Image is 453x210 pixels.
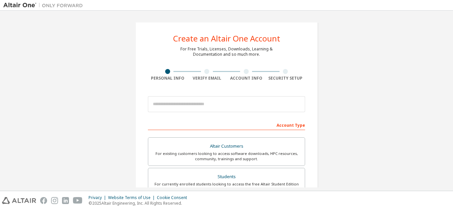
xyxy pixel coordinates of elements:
[152,172,301,181] div: Students
[152,142,301,151] div: Altair Customers
[89,195,108,200] div: Privacy
[157,195,191,200] div: Cookie Consent
[3,2,86,9] img: Altair One
[148,119,305,130] div: Account Type
[152,151,301,162] div: For existing customers looking to access software downloads, HPC resources, community, trainings ...
[227,76,266,81] div: Account Info
[266,76,305,81] div: Security Setup
[62,197,69,204] img: linkedin.svg
[180,46,273,57] div: For Free Trials, Licenses, Downloads, Learning & Documentation and so much more.
[152,181,301,192] div: For currently enrolled students looking to access the free Altair Student Edition bundle and all ...
[73,197,83,204] img: youtube.svg
[40,197,47,204] img: facebook.svg
[108,195,157,200] div: Website Terms of Use
[51,197,58,204] img: instagram.svg
[187,76,227,81] div: Verify Email
[148,76,187,81] div: Personal Info
[173,35,280,42] div: Create an Altair One Account
[2,197,36,204] img: altair_logo.svg
[89,200,191,206] p: © 2025 Altair Engineering, Inc. All Rights Reserved.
